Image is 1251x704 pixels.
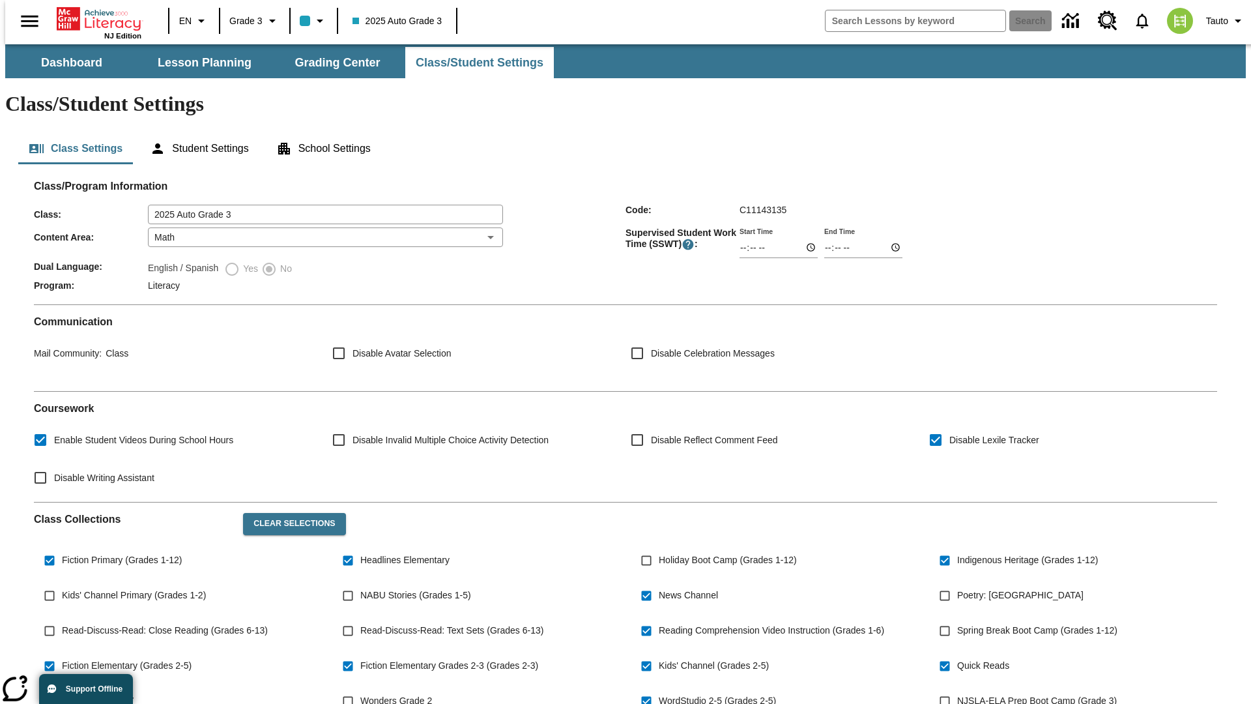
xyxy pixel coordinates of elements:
[740,205,786,215] span: C11143135
[360,659,538,673] span: Fiction Elementary Grades 2-3 (Grades 2-3)
[416,55,543,70] span: Class/Student Settings
[277,262,292,276] span: No
[266,133,381,164] button: School Settings
[625,227,740,251] span: Supervised Student Work Time (SSWT) :
[34,348,102,359] span: Mail Community :
[360,589,471,602] span: NABU Stories (Grades 1-5)
[62,659,192,673] span: Fiction Elementary (Grades 2-5)
[1090,3,1125,38] a: Resource Center, Will open in new tab
[102,348,128,359] span: Class
[5,92,1246,116] h1: Class/Student Settings
[57,5,141,40] div: Home
[54,433,233,447] span: Enable Student Videos During School Hours
[148,205,503,224] input: Class
[158,55,252,70] span: Lesson Planning
[104,32,141,40] span: NJ Edition
[957,624,1117,638] span: Spring Break Boot Camp (Grades 1-12)
[659,553,797,567] span: Holiday Boot Camp (Grades 1-12)
[34,193,1217,294] div: Class/Program Information
[949,433,1039,447] span: Disable Lexile Tracker
[34,513,233,525] h2: Class Collections
[352,347,452,360] span: Disable Avatar Selection
[139,133,259,164] button: Student Settings
[682,238,695,251] button: Supervised Student Work Time is the timeframe when students can take LevelSet and when lessons ar...
[360,624,543,638] span: Read-Discuss-Read: Text Sets (Grades 6-13)
[34,402,1217,491] div: Coursework
[34,261,148,272] span: Dual Language :
[54,471,154,485] span: Disable Writing Assistant
[39,674,133,704] button: Support Offline
[173,9,215,33] button: Language: EN, Select a language
[240,262,258,276] span: Yes
[10,2,49,40] button: Open side menu
[34,209,148,220] span: Class :
[659,624,884,638] span: Reading Comprehension Video Instruction (Grades 1-6)
[659,589,718,602] span: News Channel
[34,402,1217,415] h2: Course work
[1159,4,1201,38] button: Select a new avatar
[34,315,1217,328] h2: Communication
[1054,3,1090,39] a: Data Center
[224,9,285,33] button: Grade: Grade 3, Select a grade
[826,10,1005,31] input: search field
[229,14,263,28] span: Grade 3
[352,14,442,28] span: 2025 Auto Grade 3
[625,205,740,215] span: Code :
[179,14,192,28] span: EN
[272,47,403,78] button: Grading Center
[57,6,141,32] a: Home
[352,433,549,447] span: Disable Invalid Multiple Choice Activity Detection
[824,226,855,236] label: End Time
[360,553,450,567] span: Headlines Elementary
[41,55,102,70] span: Dashboard
[18,133,133,164] button: Class Settings
[659,659,769,673] span: Kids' Channel (Grades 2-5)
[957,589,1084,602] span: Poetry: [GEOGRAPHIC_DATA]
[34,232,148,242] span: Content Area :
[1201,9,1251,33] button: Profile/Settings
[7,47,137,78] button: Dashboard
[1206,14,1228,28] span: Tauto
[62,553,182,567] span: Fiction Primary (Grades 1-12)
[651,347,775,360] span: Disable Celebration Messages
[957,659,1009,673] span: Quick Reads
[5,44,1246,78] div: SubNavbar
[5,47,555,78] div: SubNavbar
[34,180,1217,192] h2: Class/Program Information
[34,280,148,291] span: Program :
[243,513,345,535] button: Clear Selections
[139,47,270,78] button: Lesson Planning
[148,261,218,277] label: English / Spanish
[66,684,122,694] span: Support Offline
[295,9,333,33] button: Class color is light blue. Change class color
[295,55,380,70] span: Grading Center
[18,133,1233,164] div: Class/Student Settings
[1125,4,1159,38] a: Notifications
[62,624,268,638] span: Read-Discuss-Read: Close Reading (Grades 6-13)
[34,315,1217,381] div: Communication
[405,47,554,78] button: Class/Student Settings
[148,280,180,291] span: Literacy
[651,433,778,447] span: Disable Reflect Comment Feed
[148,227,503,247] div: Math
[1167,8,1193,34] img: avatar image
[62,589,206,602] span: Kids' Channel Primary (Grades 1-2)
[957,553,1098,567] span: Indigenous Heritage (Grades 1-12)
[740,226,773,236] label: Start Time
